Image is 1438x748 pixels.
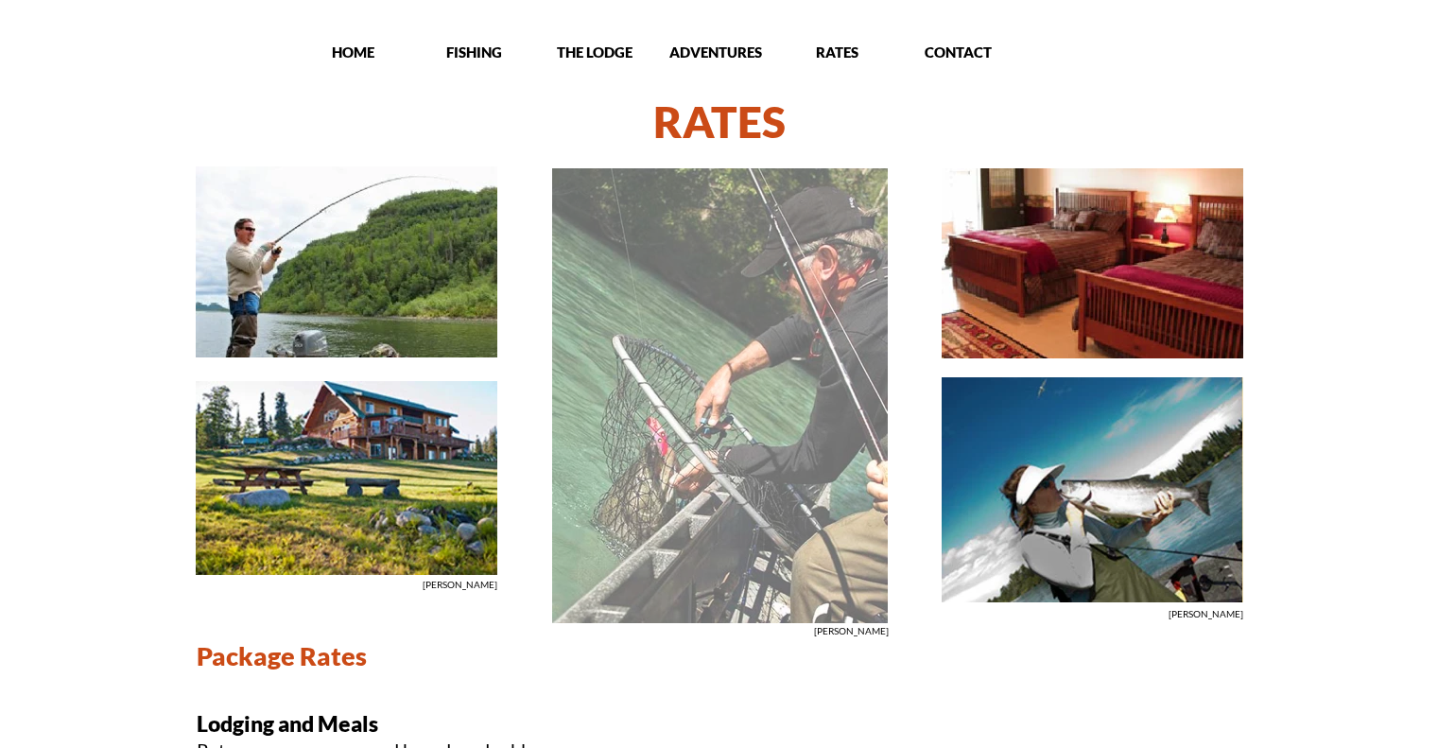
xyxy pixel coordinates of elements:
[899,43,1017,61] p: CONTACT
[536,43,654,61] p: THE LODGE
[197,639,633,672] p: Package Rates
[415,43,533,61] p: FISHING
[423,577,497,593] p: [PERSON_NAME]
[657,43,775,61] p: ADVENTURES
[294,43,412,61] p: HOME
[551,167,889,624] img: Catch and release Alaskan salmon
[778,43,896,61] p: RATES
[1169,606,1243,622] p: [PERSON_NAME]
[195,380,498,576] img: View of the lawn at our Alaskan fishing lodge.
[814,623,889,639] p: [PERSON_NAME]
[941,376,1244,603] img: Kiss that Alaskan salmon
[195,165,498,358] img: Fishing on an Alaskan flyout adventure
[197,709,633,738] p: Lodging and Meals
[941,167,1244,359] img: Beautiful rooms at our Alaskan fishing lodge
[152,88,1287,156] h1: RATES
